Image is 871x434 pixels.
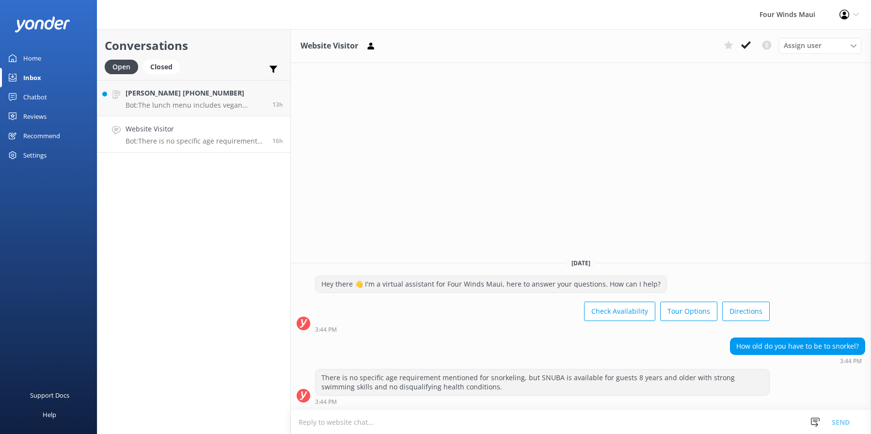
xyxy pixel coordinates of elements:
[730,338,865,354] div: How old do you have to be to snorkel?
[23,68,41,87] div: Inbox
[315,326,770,333] div: Sep 25 2025 03:44pm (UTC -10:00) Pacific/Honolulu
[105,36,283,55] h2: Conversations
[301,40,358,52] h3: Website Visitor
[315,399,337,405] strong: 3:44 PM
[97,116,290,153] a: Website VisitorBot:There is no specific age requirement mentioned for snorkeling, but SNUBA is av...
[23,145,47,165] div: Settings
[23,126,60,145] div: Recommend
[722,302,770,321] button: Directions
[97,80,290,116] a: [PERSON_NAME] [PHONE_NUMBER]Bot:The lunch menu includes vegan Beyond Burger taco meat, Mexican qu...
[126,124,265,134] h4: Website Visitor
[660,302,717,321] button: Tour Options
[779,38,861,53] div: Assign User
[126,137,265,145] p: Bot: There is no specific age requirement mentioned for snorkeling, but SNUBA is available for gu...
[272,137,283,145] span: Sep 25 2025 03:44pm (UTC -10:00) Pacific/Honolulu
[566,259,596,267] span: [DATE]
[840,358,862,364] strong: 3:44 PM
[584,302,655,321] button: Check Availability
[730,357,865,364] div: Sep 25 2025 03:44pm (UTC -10:00) Pacific/Honolulu
[272,100,283,109] span: Sep 25 2025 06:50pm (UTC -10:00) Pacific/Honolulu
[126,88,265,98] h4: [PERSON_NAME] [PHONE_NUMBER]
[105,60,138,74] div: Open
[784,40,822,51] span: Assign user
[143,61,185,72] a: Closed
[126,101,265,110] p: Bot: The lunch menu includes vegan Beyond Burger taco meat, Mexican quinoa salad, and tropical pa...
[23,48,41,68] div: Home
[23,107,47,126] div: Reviews
[316,370,769,395] div: There is no specific age requirement mentioned for snorkeling, but SNUBA is available for guests ...
[315,398,770,405] div: Sep 25 2025 03:44pm (UTC -10:00) Pacific/Honolulu
[30,386,69,405] div: Support Docs
[15,16,70,32] img: yonder-white-logo.png
[316,276,666,292] div: Hey there 👋 I'm a virtual assistant for Four Winds Maui, here to answer your questions. How can I...
[23,87,47,107] div: Chatbot
[315,327,337,333] strong: 3:44 PM
[105,61,143,72] a: Open
[143,60,180,74] div: Closed
[43,405,56,424] div: Help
